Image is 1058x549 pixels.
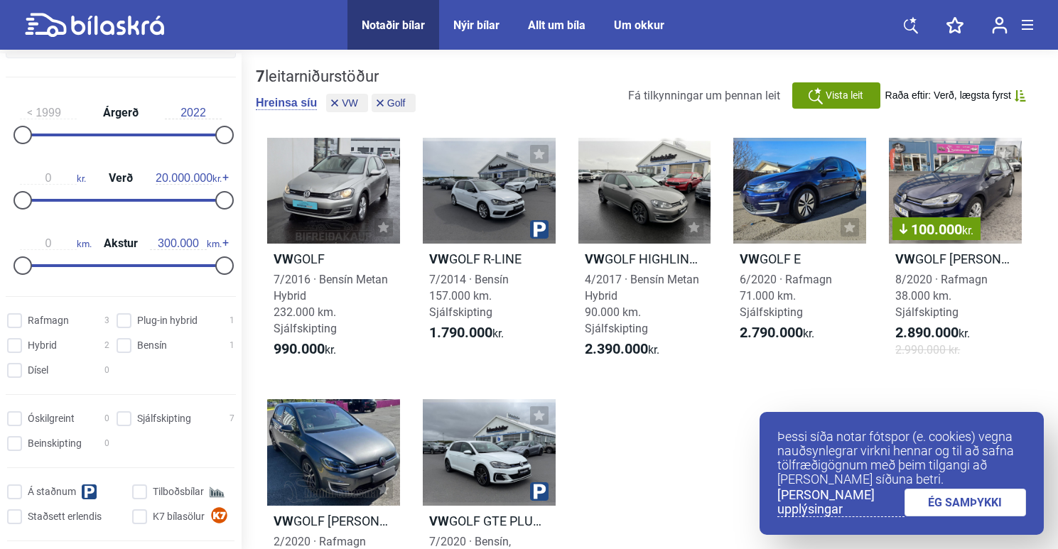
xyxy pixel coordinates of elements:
img: parking.png [530,220,549,239]
span: 8/2020 · Rafmagn 38.000 km. Sjálfskipting [895,273,988,319]
h2: GOLF [PERSON_NAME] 36 KWH [889,251,1022,267]
span: Staðsett erlendis [28,509,102,524]
button: Golf [372,94,416,112]
p: Þessi síða notar fótspor (e. cookies) vegna nauðsynlegrar virkni hennar og til að safna tölfræðig... [777,430,1026,487]
span: Fá tilkynningar um þennan leit [628,89,780,102]
h2: GOLF GTE PLUGIN HYBRID [423,513,556,529]
b: 2.890.000 [895,324,959,341]
span: 1 [230,313,234,328]
span: kr. [585,341,659,358]
h2: GOLF [267,251,400,267]
span: 0 [104,363,109,378]
span: 2.990.000 kr. [895,342,960,358]
b: VW [274,251,293,266]
h2: GOLF [PERSON_NAME] [267,513,400,529]
span: 7 [230,411,234,426]
b: 1.790.000 [429,324,492,341]
span: km. [20,237,92,250]
a: Notaðir bílar [362,18,425,32]
b: VW [274,513,293,528]
span: kr. [740,325,814,342]
img: parking.png [530,482,549,501]
span: Dísel [28,363,48,378]
span: 0 [104,436,109,451]
a: Allt um bíla [528,18,585,32]
span: kr. [274,341,336,358]
span: Hybrid [28,338,57,353]
a: VWGOLF7/2016 · Bensín Metan Hybrid232.000 km. Sjálfskipting990.000kr. [267,138,400,371]
span: VW [342,98,358,108]
button: VW [326,94,368,112]
span: 6/2020 · Rafmagn 71.000 km. Sjálfskipting [740,273,832,319]
span: Árgerð [99,107,142,119]
a: [PERSON_NAME] upplýsingar [777,488,905,517]
b: 2.390.000 [585,340,648,357]
span: 1 [230,338,234,353]
span: 4/2017 · Bensín Metan Hybrid 90.000 km. Sjálfskipting [585,273,699,335]
span: Rafmagn [28,313,69,328]
span: kr. [429,325,504,342]
b: 2.790.000 [740,324,803,341]
b: 990.000 [274,340,325,357]
span: 0 [104,411,109,426]
b: VW [895,251,915,266]
span: 2 [104,338,109,353]
span: Verð [105,173,136,184]
b: VW [740,251,760,266]
a: Nýir bílar [453,18,500,32]
span: 100.000 [900,222,973,237]
span: Bensín [137,338,167,353]
span: Golf [387,98,406,108]
span: 7/2014 · Bensín 157.000 km. Sjálfskipting [429,273,509,319]
span: Plug-in hybrid [137,313,198,328]
span: Á staðnum [28,484,76,499]
span: Beinskipting [28,436,82,451]
span: kr. [20,172,86,185]
span: km. [150,237,222,250]
span: 7/2016 · Bensín Metan Hybrid 232.000 km. Sjálfskipting [274,273,388,335]
b: VW [585,251,605,266]
a: VWGOLF E6/2020 · Rafmagn71.000 km. Sjálfskipting2.790.000kr. [733,138,866,371]
span: Akstur [100,238,141,249]
span: Tilboðsbílar [153,484,204,499]
span: Vista leit [826,88,863,103]
a: VWGOLF R-LINE7/2014 · Bensín157.000 km. Sjálfskipting1.790.000kr. [423,138,556,371]
a: Um okkur [614,18,664,32]
span: Óskilgreint [28,411,75,426]
img: user-login.svg [992,16,1008,34]
div: leitarniðurstöður [256,67,419,86]
span: Raða eftir: Verð, lægsta fyrst [885,89,1011,102]
span: 3 [104,313,109,328]
h2: GOLF R-LINE [423,251,556,267]
b: 7 [256,67,265,85]
span: kr. [895,325,970,342]
button: Raða eftir: Verð, lægsta fyrst [885,89,1026,102]
button: Hreinsa síu [256,96,317,110]
span: K7 bílasölur [153,509,205,524]
a: VWGOLF HIGHLINE GLERÞAK METAN4/2017 · Bensín Metan Hybrid90.000 km. Sjálfskipting2.390.000kr. [578,138,711,371]
b: VW [429,251,449,266]
span: kr. [156,172,222,185]
span: Sjálfskipting [137,411,191,426]
b: VW [429,513,449,528]
a: 100.000kr.VWGOLF [PERSON_NAME] 36 KWH8/2020 · Rafmagn38.000 km. Sjálfskipting2.890.000kr.2.990.00... [889,138,1022,371]
h2: GOLF HIGHLINE GLERÞAK METAN [578,251,711,267]
a: ÉG SAMÞYKKI [905,489,1027,516]
span: kr. [962,224,973,237]
h2: GOLF E [733,251,866,267]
